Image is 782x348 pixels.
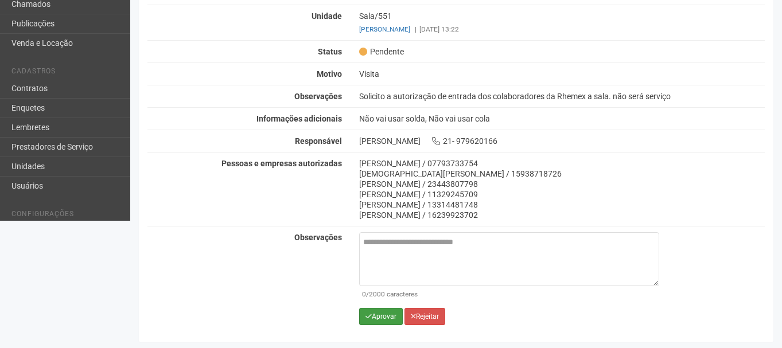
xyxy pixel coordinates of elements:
strong: Responsável [295,136,342,146]
div: [PERSON_NAME] / 23443807798 [359,179,765,189]
div: [DATE] 13:22 [359,24,765,34]
strong: Unidade [312,11,342,21]
strong: Informações adicionais [256,114,342,123]
strong: Status [318,47,342,56]
span: | [415,25,417,33]
strong: Motivo [317,69,342,79]
li: Cadastros [11,67,122,79]
span: Pendente [359,46,404,57]
div: [PERSON_NAME] 21- 979620166 [351,136,773,146]
li: Configurações [11,210,122,222]
div: Não vai usar solda, Não vai usar cola [351,114,773,124]
div: [DEMOGRAPHIC_DATA][PERSON_NAME] / 15938718726 [359,169,765,179]
div: [PERSON_NAME] / 16239923702 [359,210,765,220]
span: 0 [362,290,366,298]
div: /2000 caracteres [362,289,656,299]
strong: Pessoas e empresas autorizadas [221,159,342,168]
div: Sala/551 [351,11,773,34]
strong: Observações [294,233,342,242]
a: [PERSON_NAME] [359,25,410,33]
div: [PERSON_NAME] / 11329245709 [359,189,765,200]
div: Solicito a autorização de entrada dos colaboradores da Rhemex a sala. não será serviço [351,91,773,101]
div: [PERSON_NAME] / 07793733754 [359,158,765,169]
strong: Observações [294,92,342,101]
div: [PERSON_NAME] / 13314481748 [359,200,765,210]
button: Aprovar [359,308,403,325]
button: Rejeitar [404,308,445,325]
div: Visita [351,69,773,79]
